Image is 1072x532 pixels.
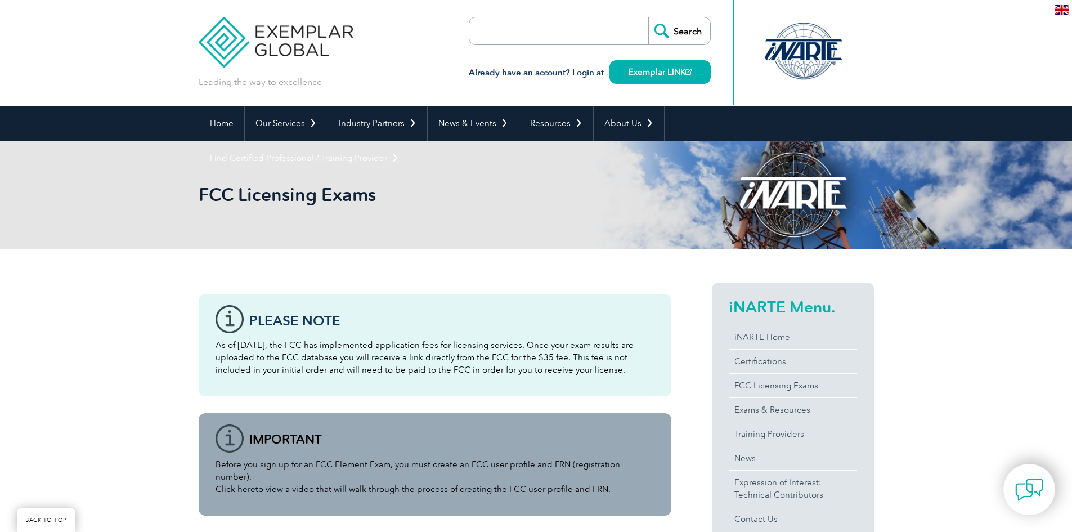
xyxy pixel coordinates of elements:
p: As of [DATE], the FCC has implemented application fees for licensing services. Once your exam res... [216,339,654,376]
a: Resources [519,106,593,141]
a: News [729,446,857,470]
h2: FCC Licensing Exams [199,186,671,204]
a: Our Services [245,106,328,141]
a: News & Events [428,106,519,141]
a: BACK TO TOP [17,508,75,532]
a: Training Providers [729,422,857,446]
a: Find Certified Professional / Training Provider [199,141,410,176]
h3: Already have an account? Login at [469,66,711,80]
a: Exemplar LINK [609,60,711,84]
a: Contact Us [729,507,857,531]
p: Leading the way to excellence [199,76,322,88]
a: Industry Partners [328,106,427,141]
p: Before you sign up for an FCC Element Exam, you must create an FCC user profile and FRN (registra... [216,458,654,495]
input: Search [648,17,710,44]
h3: Please note [249,314,654,328]
a: Click here [216,484,255,494]
a: Exams & Resources [729,398,857,422]
a: Home [199,106,244,141]
img: en [1055,5,1069,15]
a: Certifications [729,350,857,373]
a: Expression of Interest:Technical Contributors [729,471,857,507]
img: open_square.png [685,69,692,75]
a: iNARTE Home [729,325,857,349]
img: contact-chat.png [1015,476,1043,504]
a: About Us [594,106,664,141]
a: FCC Licensing Exams [729,374,857,397]
h2: iNARTE Menu. [729,298,857,316]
